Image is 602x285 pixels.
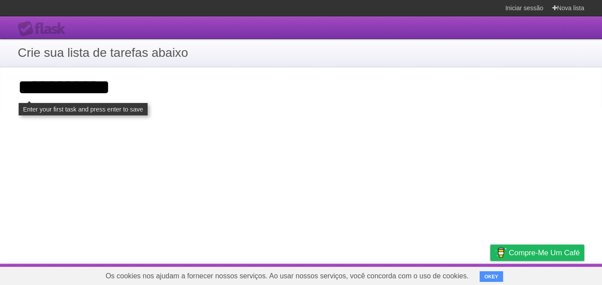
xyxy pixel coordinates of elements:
[18,44,584,62] h1: Crie sua lista de tarefas abaixo
[490,245,584,261] a: Compre-me um café
[480,271,503,282] button: OKEY
[526,266,584,283] a: Sugira um recurso
[97,267,477,285] span: Os cookies nos ajudam a fornecer nossos serviços. Ao usar nossos serviços, você concorda com o us...
[557,4,584,12] font: Nova lista
[349,266,368,283] a: Sobre
[379,266,434,283] a: Desenvolvedores
[18,21,71,37] div: Frasco
[495,245,507,260] img: Compre-me um café
[509,245,580,261] span: Compre-me um café
[444,266,467,283] a: Termos
[478,266,516,283] a: Privacidade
